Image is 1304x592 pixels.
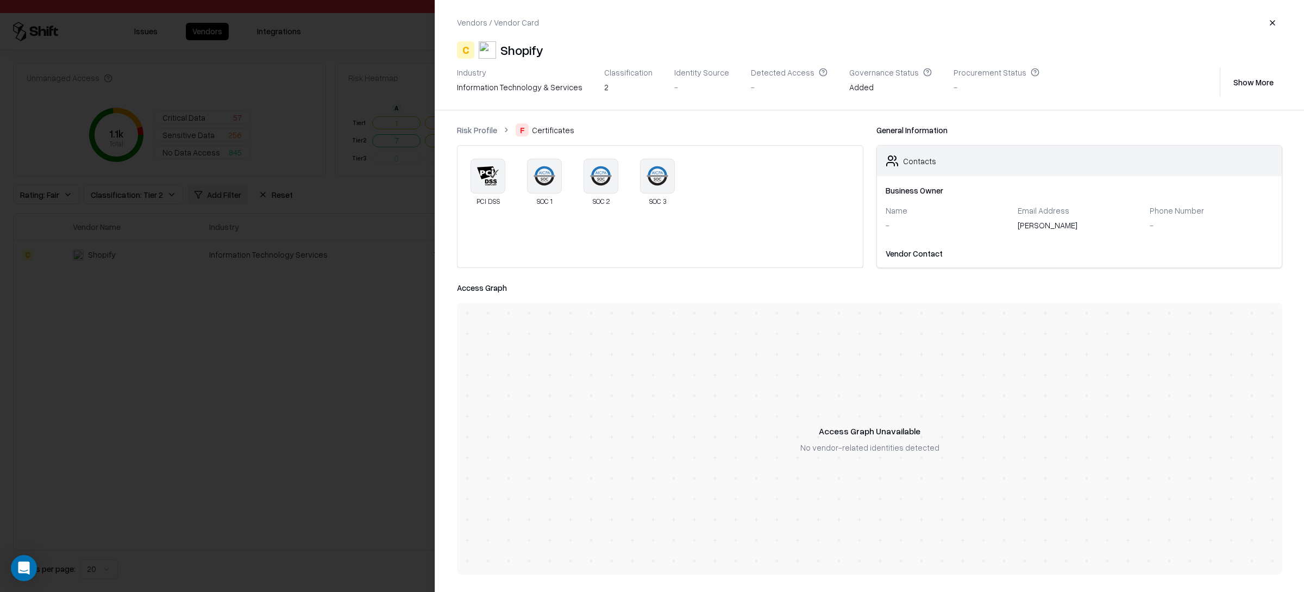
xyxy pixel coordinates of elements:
[516,123,529,136] div: F
[886,205,1009,215] div: Name
[751,67,827,77] div: Detected Access
[1150,205,1273,215] div: Phone Number
[649,198,667,205] div: SOC 3
[800,442,939,453] div: No vendor-related identities detected
[500,41,543,59] div: Shopify
[457,17,539,28] div: Vendors / Vendor Card
[1018,220,1141,235] div: [PERSON_NAME]
[954,67,1039,77] div: Procurement Status
[457,67,582,77] div: Industry
[479,41,496,59] img: Shopify
[477,198,500,205] div: PCI DSS
[849,67,932,77] div: Governance Status
[674,82,729,93] div: -
[604,82,653,93] div: 2
[536,198,553,205] div: SOC 1
[886,185,1274,196] div: Business Owner
[674,67,729,77] div: Identity Source
[954,82,1039,93] div: -
[592,198,610,205] div: SOC 2
[457,123,863,136] nav: breadcrumb
[849,82,932,97] div: Added
[903,155,936,167] div: Contacts
[1225,72,1282,92] button: Show More
[532,124,574,136] span: Certificates
[457,41,474,59] div: C
[457,281,1282,294] div: Access Graph
[886,220,1009,231] div: -
[457,82,582,93] div: information technology & services
[457,124,497,136] a: Risk Profile
[886,248,1274,259] div: Vendor Contact
[751,82,827,93] div: -
[1018,205,1141,215] div: Email Address
[876,123,1283,136] div: General Information
[1150,220,1273,231] div: -
[604,67,653,77] div: Classification
[819,425,920,438] div: Access Graph Unavailable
